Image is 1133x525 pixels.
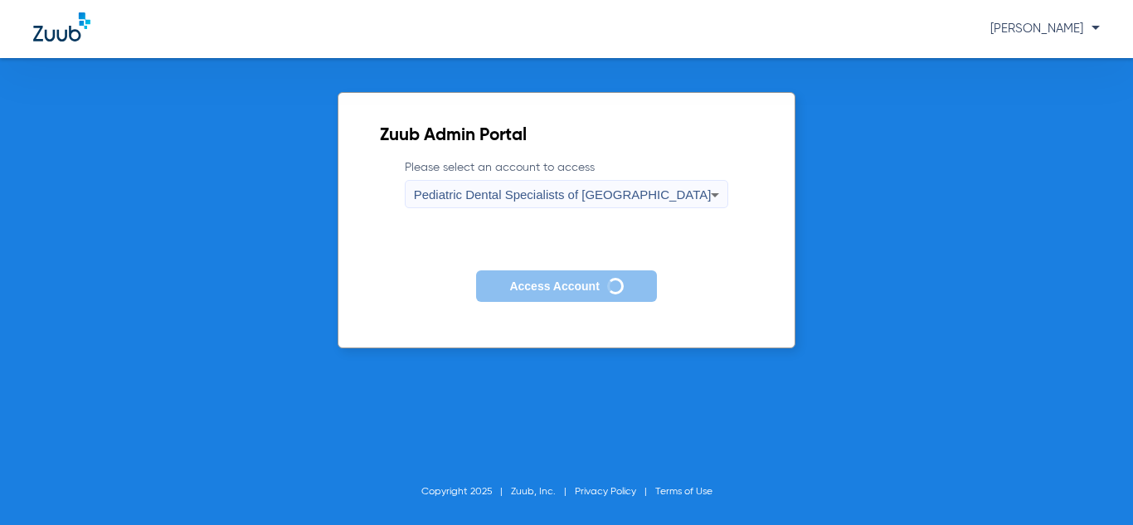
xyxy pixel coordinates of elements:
[476,270,656,303] button: Access Account
[421,484,511,500] li: Copyright 2025
[575,487,636,497] a: Privacy Policy
[655,487,712,497] a: Terms of Use
[33,12,90,41] img: Zuub Logo
[990,22,1100,35] span: [PERSON_NAME]
[509,280,599,293] span: Access Account
[1050,445,1133,525] iframe: Chat Widget
[380,128,754,144] h2: Zuub Admin Portal
[511,484,575,500] li: Zuub, Inc.
[405,159,729,208] label: Please select an account to access
[414,187,712,202] span: Pediatric Dental Specialists of [GEOGRAPHIC_DATA]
